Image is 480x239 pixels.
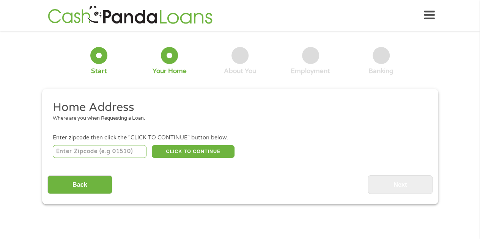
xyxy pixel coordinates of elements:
div: Start [91,67,107,75]
img: GetLoanNow Logo [46,5,215,26]
button: CLICK TO CONTINUE [152,145,234,158]
input: Back [47,175,112,194]
h2: Home Address [53,100,422,115]
input: Enter Zipcode (e.g 01510) [53,145,146,158]
div: Where are you when Requesting a Loan. [53,115,422,122]
div: Your Home [153,67,187,75]
div: Employment [291,67,330,75]
div: Banking [368,67,393,75]
div: About You [224,67,256,75]
input: Next [368,175,433,194]
div: Enter zipcode then click the "CLICK TO CONTINUE" button below. [53,134,427,142]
